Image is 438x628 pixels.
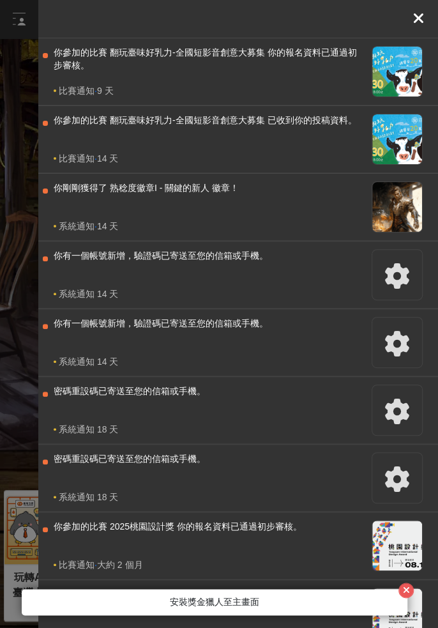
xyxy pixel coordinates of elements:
[97,287,118,300] span: 14 天
[38,38,438,105] a: 你參加的比賽 翻玩臺味好乳力-全國短影音創意大募集 你的報名資料已通過初步審核。比賽通知·9 天
[94,287,97,300] span: ·
[54,46,365,84] div: 你參加的比賽 翻玩臺味好乳力-全國短影音創意大募集 你的報名資料已通過初步審核。
[97,491,118,503] span: 18 天
[94,152,97,165] span: ·
[54,114,365,152] div: 你參加的比賽 翻玩臺味好乳力-全國短影音創意大募集 已收到你的投稿資料。
[59,491,94,503] span: 系統通知
[38,512,438,579] a: 你參加的比賽 2025桃園設計獎 你的報名資料已通過初步審核。比賽通知·大約 2 個月
[54,317,365,355] div: 你有一個帳號新增，驗證碼已寄送至您的信箱或手機。
[97,152,118,165] span: 14 天
[59,287,94,300] span: 系統通知
[59,558,94,571] span: 比賽通知
[97,84,114,97] span: 9 天
[94,220,97,233] span: ·
[54,249,365,287] div: 你有一個帳號新增，驗證碼已寄送至您的信箱或手機。
[94,491,97,503] span: ·
[54,588,365,626] div: 你參加的比賽 2025桃園設計獎 你的作品需要修改。
[59,84,94,97] span: 比賽通知
[54,181,365,220] div: 你剛剛獲得了 熟稔度徽章I - 關鍵的新人 徽章！
[94,355,97,368] span: ·
[54,520,365,558] div: 你參加的比賽 2025桃園設計獎 你的報名資料已通過初步審核。
[54,452,365,491] div: 密碼重設碼已寄送至您的信箱或手機。
[54,385,365,423] div: 密碼重設碼已寄送至您的信箱或手機。
[59,423,94,436] span: 系統通知
[97,220,118,233] span: 14 天
[94,84,97,97] span: ·
[38,106,438,172] a: 你參加的比賽 翻玩臺味好乳力-全國短影音創意大募集 已收到你的投稿資料。比賽通知·14 天
[94,558,97,571] span: ·
[94,423,97,436] span: ·
[97,423,118,436] span: 18 天
[97,558,143,571] span: 大約 2 個月
[97,355,118,368] span: 14 天
[38,174,438,240] a: 你剛剛獲得了 熟稔度徽章I - 關鍵的新人 徽章！系統通知·14 天
[59,220,94,233] span: 系統通知
[59,355,94,368] span: 系統通知
[37,595,392,609] p: 安裝獎金獵人至主畫面
[59,152,94,165] span: 比賽通知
